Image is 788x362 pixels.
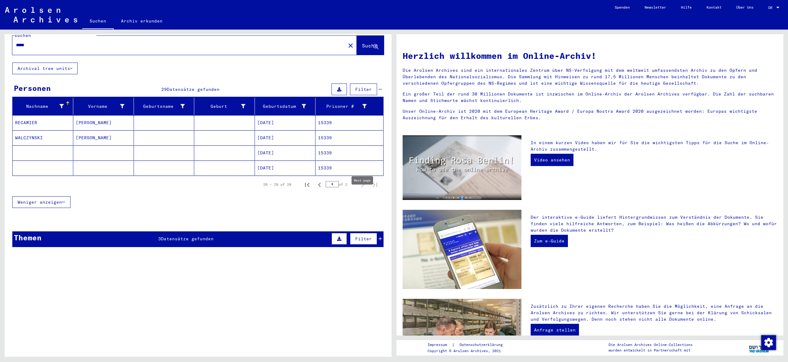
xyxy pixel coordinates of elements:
[13,130,73,145] mat-cell: WALCZYNSKI
[428,342,510,348] div: |
[403,108,777,121] p: Unser Online-Archiv ist 2020 mit dem European Heritage Award / Europa Nostra Award 2020 ausgezeic...
[316,161,383,175] mat-cell: 15339
[82,14,114,30] a: Suchen
[136,103,185,110] div: Geburtsname
[428,348,510,354] p: Copyright © Arolsen Archives, 2021
[257,103,306,110] div: Geburtsdatum
[313,178,326,191] button: Previous page
[357,36,384,55] button: Suche
[350,83,377,95] button: Filter
[12,196,70,208] button: Weniger anzeigen
[257,101,315,111] div: Geburtsdatum
[301,178,313,191] button: First page
[255,145,316,160] mat-cell: [DATE]
[14,83,51,94] div: Personen
[15,101,73,111] div: Nachname
[197,101,255,111] div: Geburt‏
[355,87,372,92] span: Filter
[356,178,369,191] button: Next page
[73,98,134,115] mat-header-cell: Vorname
[326,181,356,187] div: of 2
[403,67,777,87] p: Die Arolsen Archives sind ein internationales Zentrum über NS-Verfolgung mit dem weltweit umfasse...
[531,324,579,336] a: Anfrage stellen
[114,14,170,28] a: Archiv erkunden
[13,115,73,130] mat-cell: RECAMIER
[531,154,573,166] a: Video ansehen
[316,130,383,145] mat-cell: 15339
[316,98,383,115] mat-header-cell: Prisoner #
[428,342,452,348] a: Impressum
[255,115,316,130] mat-cell: [DATE]
[15,103,64,110] div: Nachname
[609,342,693,348] p: Die Arolsen Archives Online-Collections
[531,303,777,323] p: Zusätzlich zu Ihrer eigenen Recherche haben Sie die Möglichkeit, eine Anfrage an die Arolsen Arch...
[136,101,194,111] div: Geburtsname
[197,103,245,110] div: Geburt‏
[134,98,195,115] mat-header-cell: Geburtsname
[369,178,381,191] button: Last page
[194,98,255,115] mat-header-cell: Geburt‏
[403,49,777,62] h1: Herzlich willkommen im Online-Archiv!
[12,63,78,74] button: Archival tree units
[344,39,357,51] button: Clear
[161,236,214,242] span: Datensätze gefunden
[13,98,73,115] mat-header-cell: Nachname
[76,101,134,111] div: Vorname
[455,342,510,348] a: Datenschutzerklärung
[316,145,383,160] mat-cell: 15339
[403,91,777,104] p: Ein großer Teil der rund 30 Millionen Dokumente ist inzwischen im Online-Archiv der Arolsen Archi...
[255,161,316,175] mat-cell: [DATE]
[76,103,124,110] div: Vorname
[14,232,42,243] div: Themen
[161,87,167,92] span: 29
[531,214,777,234] p: Der interaktive e-Guide liefert Hintergrundwissen zum Verständnis der Dokumente. Sie finden viele...
[531,140,777,153] p: In einem kurzen Video haben wir für Sie die wichtigsten Tipps für die Suche im Online-Archiv zusa...
[768,6,775,10] span: DE
[748,340,771,355] img: yv_logo.png
[316,115,383,130] mat-cell: 15339
[18,199,62,205] span: Weniger anzeigen
[761,335,776,350] img: Zustimmung ändern
[531,235,568,247] a: Zum e-Guide
[347,42,354,49] mat-icon: close
[403,210,521,289] img: eguide.jpg
[362,43,377,49] span: Suche
[5,7,77,22] img: Arolsen_neg.svg
[609,348,693,353] p: wurden entwickelt in Partnerschaft mit
[167,87,219,92] span: Datensätze gefunden
[318,101,376,111] div: Prisoner #
[318,103,367,110] div: Prisoner #
[73,115,134,130] mat-cell: [PERSON_NAME]
[73,130,134,145] mat-cell: [PERSON_NAME]
[403,135,521,200] img: video.jpg
[158,236,161,242] span: 3
[255,130,316,145] mat-cell: [DATE]
[355,236,372,242] span: Filter
[255,98,316,115] mat-header-cell: Geburtsdatum
[350,233,377,245] button: Filter
[263,182,291,187] div: 26 – 29 of 29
